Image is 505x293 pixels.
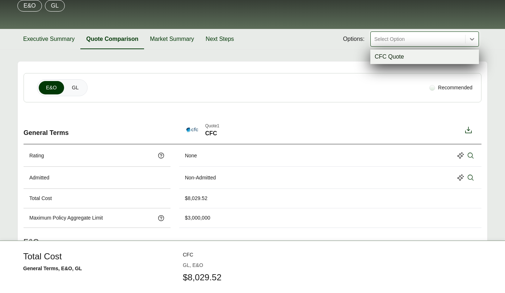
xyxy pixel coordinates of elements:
[24,228,481,256] div: E&O
[29,174,49,182] p: Admitted
[29,262,50,270] p: Premium
[39,81,64,94] button: E&O
[185,214,210,222] div: $3,000,000
[185,123,199,137] img: CFC-Logo
[24,1,36,10] p: E&O
[80,29,144,49] button: Quote Comparison
[24,117,171,144] div: General Terms
[185,282,210,289] div: $1,000,000
[29,214,103,222] p: Maximum Policy Aggregate Limit
[29,195,52,202] p: Total Cost
[65,81,86,94] button: GL
[185,174,216,182] div: Non-Admitted
[461,123,476,138] button: Download option
[426,81,475,94] div: Recommended
[72,84,79,92] span: GL
[29,282,40,289] p: Limit
[185,195,207,202] div: $8,029.52
[205,129,219,138] span: CFC
[343,35,365,43] span: Options:
[17,29,80,49] button: Executive Summary
[144,29,200,49] button: Market Summary
[205,123,219,129] span: Quote 1
[46,84,57,92] span: E&O
[51,1,59,10] p: GL
[185,152,197,160] div: None
[200,29,240,49] button: Next Steps
[370,50,479,64] div: CFC Quote
[29,152,44,160] p: Rating
[185,262,201,270] div: $6,500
